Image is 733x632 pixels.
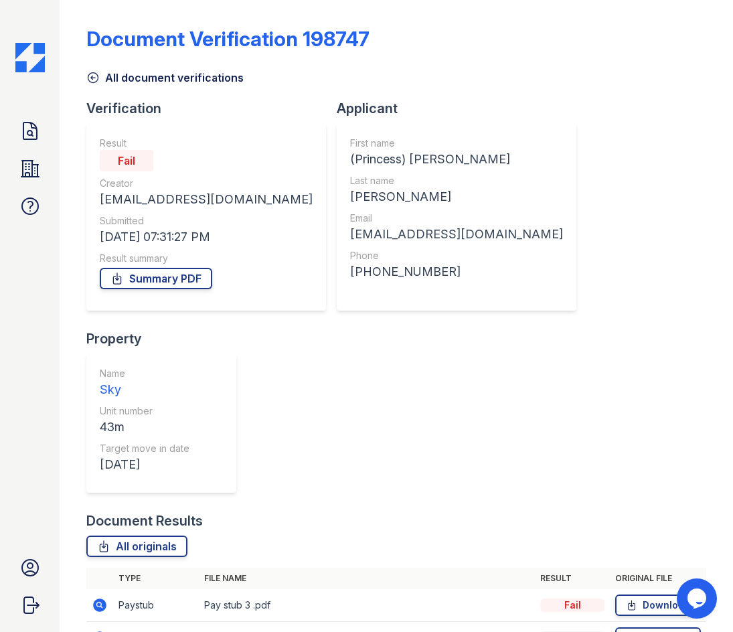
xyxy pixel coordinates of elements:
[86,536,187,557] a: All originals
[350,174,563,187] div: Last name
[540,599,604,612] div: Fail
[350,212,563,225] div: Email
[100,177,313,190] div: Creator
[100,150,153,171] div: Fail
[100,380,189,399] div: Sky
[350,249,563,262] div: Phone
[100,228,313,246] div: [DATE] 07:31:27 PM
[350,137,563,150] div: First name
[199,589,535,622] td: Pay stub 3 .pdf
[86,329,247,348] div: Property
[86,511,203,530] div: Document Results
[86,27,370,51] div: Document Verification 198747
[100,367,189,380] div: Name
[100,268,212,289] a: Summary PDF
[350,187,563,206] div: [PERSON_NAME]
[100,455,189,474] div: [DATE]
[337,99,587,118] div: Applicant
[100,404,189,418] div: Unit number
[86,99,337,118] div: Verification
[100,252,313,265] div: Result summary
[677,578,720,619] iframe: chat widget
[86,70,244,86] a: All document verifications
[199,568,535,589] th: File name
[350,225,563,244] div: [EMAIL_ADDRESS][DOMAIN_NAME]
[615,595,701,616] a: Download
[100,442,189,455] div: Target move in date
[350,262,563,281] div: [PHONE_NUMBER]
[100,367,189,399] a: Name Sky
[100,418,189,437] div: 43m
[100,190,313,209] div: [EMAIL_ADDRESS][DOMAIN_NAME]
[610,568,706,589] th: Original file
[100,137,313,150] div: Result
[15,43,45,72] img: CE_Icon_Blue-c292c112584629df590d857e76928e9f676e5b41ef8f769ba2f05ee15b207248.png
[350,150,563,169] div: (Princess) [PERSON_NAME]
[100,214,313,228] div: Submitted
[113,589,199,622] td: Paystub
[113,568,199,589] th: Type
[535,568,610,589] th: Result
